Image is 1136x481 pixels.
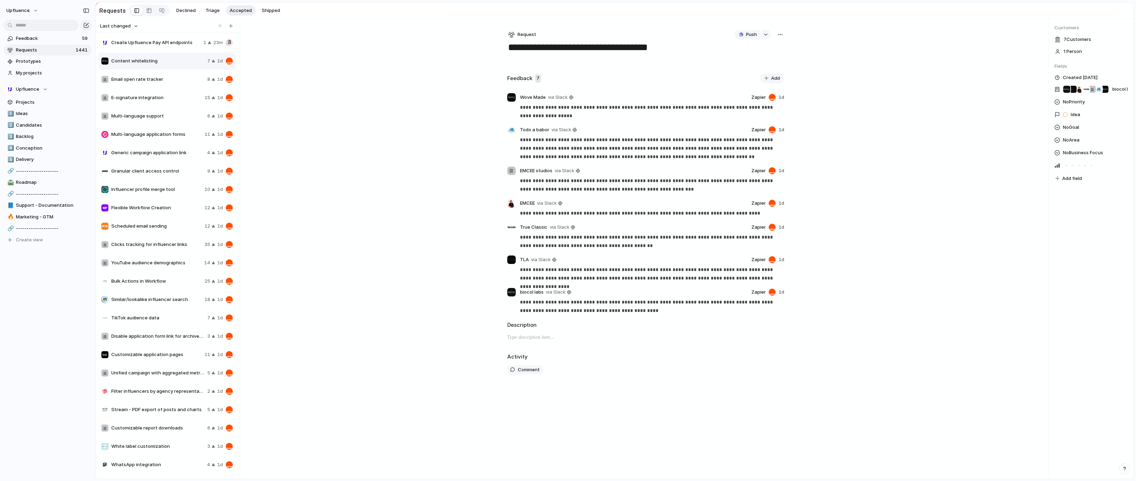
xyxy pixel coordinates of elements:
span: 6 [207,113,210,120]
span: Scheduled email sending [111,223,202,230]
button: 🔥 [6,214,13,221]
span: YouTube audience demographics [111,259,201,266]
span: Bulk Actions in Workflow [111,278,202,285]
span: Accepted [230,7,252,14]
h2: Activity [507,353,528,361]
span: 1441 [76,47,89,54]
span: 1d [217,406,223,413]
span: 7 [535,74,541,83]
div: 5️⃣Delivery [4,154,92,165]
span: 1d [217,443,223,450]
span: Fields [1054,63,1128,70]
span: E-signature integration [111,94,202,101]
span: 1d [217,388,223,395]
span: Wove Made [520,94,546,101]
button: Upfluence [4,84,92,95]
span: 7 [207,314,210,321]
span: Multi-language application forms [111,131,202,138]
span: Multi-language support [111,113,205,120]
button: Shipped [258,5,284,16]
span: -------------------- [16,191,89,198]
span: 1d [217,296,223,303]
span: 1d [217,333,223,340]
span: Comment [518,366,540,373]
h2: Requests [99,6,126,15]
span: 7 [207,58,210,65]
span: -------------------- [16,168,89,175]
a: via Slack [548,223,576,232]
span: Feedback [16,35,80,42]
button: Add [760,73,784,83]
div: 🔗 [7,224,12,233]
button: 2️⃣ [6,122,13,129]
span: 1d [217,351,223,358]
span: 23m [213,39,223,46]
span: TLA [520,256,529,263]
span: Zapier [751,289,766,296]
span: No Priority [1063,98,1085,106]
span: 1d [217,58,223,65]
span: 4 [207,149,210,156]
div: 2️⃣ [7,121,12,129]
span: 5 [207,406,210,413]
span: Unified campaign with aggregated metrics (Sales Reporting Dashboard) [111,369,205,377]
a: 🔥Marketing - GTM [4,212,92,222]
button: Accepted [226,5,255,16]
button: Triage [202,5,223,16]
a: via Slack [529,255,558,264]
span: Filter influencers by agency representation [111,388,205,395]
span: Created [DATE] [1063,74,1097,81]
h2: Description [507,321,784,329]
button: 📘 [6,202,13,209]
span: 1d [779,126,784,133]
span: 1d [217,314,223,321]
button: 🛣️ [6,179,13,186]
span: Todo a babor [520,126,549,133]
span: 1d [217,186,223,193]
a: via Slack [544,288,573,296]
span: 1d [217,149,223,156]
span: Prototypes [16,58,89,65]
span: 18 [205,296,210,303]
a: 1️⃣Ideas [4,108,92,119]
span: True Classic [520,224,548,231]
span: 11 [205,351,210,358]
span: 5 [207,369,210,377]
span: 1d [217,168,223,175]
span: 35 [205,241,210,248]
span: Zapier [751,200,766,207]
span: 1d [217,113,223,120]
span: Clicks tracking for influencer links [111,241,202,248]
span: Candidates [16,122,89,129]
span: Backlog [16,133,89,140]
div: 🛣️Roadmap [4,177,92,188]
button: Push [735,30,761,39]
span: Customizable application pages [111,351,202,358]
a: Prototypes [4,56,92,67]
span: Upfluence [16,86,39,93]
span: 1d [217,241,223,248]
span: 1d [217,204,223,211]
div: 📘Support - Documentation [4,200,92,211]
a: via Slack [546,93,575,102]
span: biocol labs [520,289,544,296]
a: Feedback59 [4,33,92,44]
span: Roadmap [16,179,89,186]
div: 🔗-------------------- [4,189,92,199]
h2: Feedback [507,74,532,83]
button: Add field [1054,174,1083,183]
span: Marketing - GTM [16,214,89,221]
span: 1 Person [1064,48,1082,55]
div: 🛣️ [7,179,12,187]
span: No Business Focus [1063,149,1103,157]
div: 3️⃣ [7,133,12,141]
span: Content whitelisting [111,58,205,65]
span: via Slack [551,126,571,133]
button: Last changed [99,22,140,31]
span: Create view [16,236,43,243]
span: Last changed [100,23,131,30]
span: No Area [1063,136,1079,144]
a: Requests1441 [4,45,92,55]
button: 5️⃣ [6,156,13,163]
